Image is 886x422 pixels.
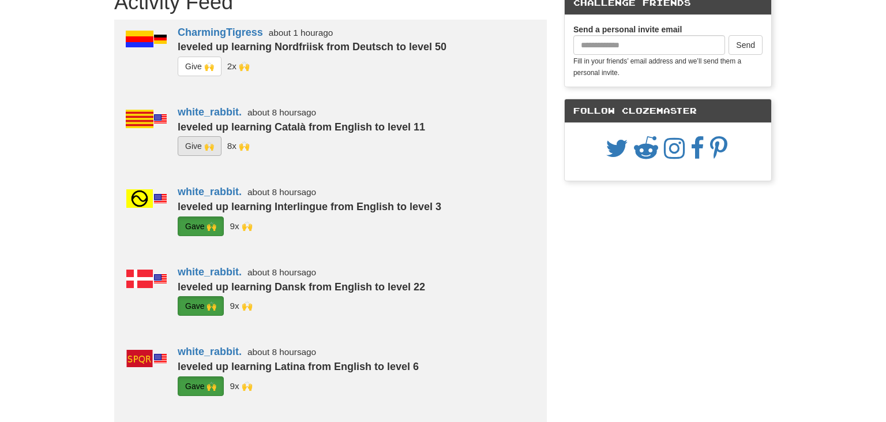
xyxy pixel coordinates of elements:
[178,106,242,118] a: white_rabbit.
[178,57,221,76] button: Give 🙌
[178,201,441,212] strong: leveled up learning Interlingue from English to level 3
[729,35,763,55] button: Send
[178,281,425,293] strong: leveled up learning Dansk from English to level 22
[178,27,263,38] a: CharmingTigress
[178,361,419,372] strong: leveled up learning Latina from English to level 6
[178,41,446,53] strong: leveled up learning Nordfriisk from Deutsch to level 50
[230,380,252,390] small: sjfree<br />Primal_Hunter<br />Marco_X<br />LCStone<br />Kazuma<br />Koi-Koi<br />Jinxxx<br />Ace...
[178,216,224,236] button: Gave 🙌
[178,121,425,133] strong: leveled up learning Català from English to level 11
[178,346,242,357] a: white_rabbit.
[227,61,250,71] small: superwinston<br />JioMc
[247,347,316,357] small: about 8 hours ago
[247,187,316,197] small: about 8 hours ago
[178,296,224,316] button: Gave 🙌
[247,107,316,117] small: about 8 hours ago
[230,221,252,231] small: sjfree<br />Primal_Hunter<br />Marco_X<br />LCStone<br />Kazuma<br />Koi-Koi<br />Jinxxx<br />Ace...
[178,266,242,278] a: white_rabbit.
[565,99,771,123] div: Follow Clozemaster
[573,25,682,34] strong: Send a personal invite email
[178,136,221,156] button: Give 🙌
[227,141,250,151] small: Primal_Hunter<br />Marco_X<br />LCStone<br />Kazuma<br />Koi-Koi<br />Jinxxx<br />Aces<br />Charm...
[269,28,333,38] small: about 1 hour ago
[247,267,316,277] small: about 8 hours ago
[230,301,252,311] small: sjfree<br />Primal_Hunter<br />Marco_X<br />LCStone<br />Kazuma<br />Koi-Koi<br />Jinxxx<br />Ace...
[178,186,242,197] a: white_rabbit.
[178,376,224,396] button: Gave 🙌
[573,57,741,77] small: Fill in your friends’ email address and we’ll send them a personal invite.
